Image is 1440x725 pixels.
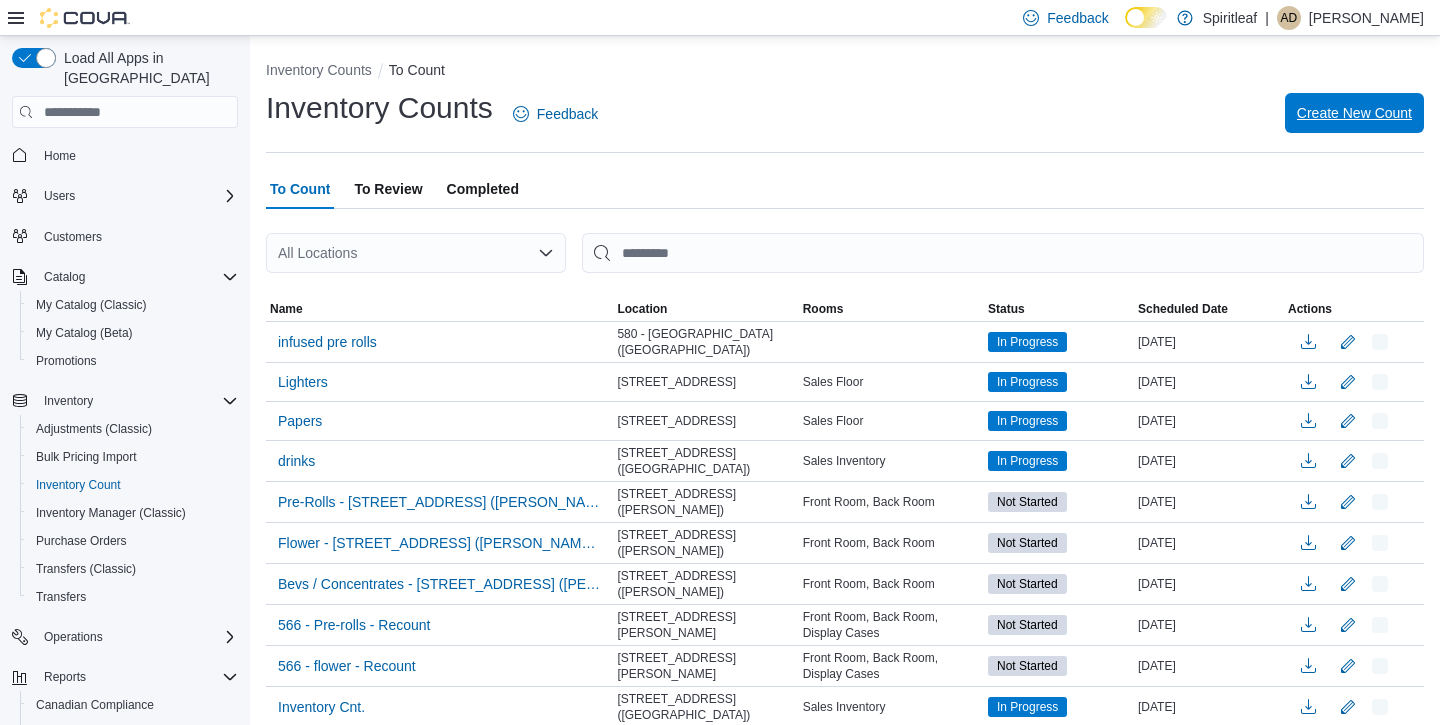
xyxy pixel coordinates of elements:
span: [STREET_ADDRESS] [617,374,736,390]
span: [STREET_ADDRESS] ([PERSON_NAME]) [617,486,794,518]
span: infused pre rolls [278,332,377,352]
button: Flower - [STREET_ADDRESS] ([PERSON_NAME]) - Recount [270,528,609,558]
span: Feedback [1047,8,1108,28]
div: Front Room, Back Room [799,572,984,596]
span: Not Started [997,657,1058,675]
span: In Progress [988,372,1067,392]
img: Cova [40,8,130,28]
button: Edit count details [1336,569,1360,599]
a: Inventory Manager (Classic) [28,501,194,525]
span: My Catalog (Classic) [36,297,147,313]
button: Operations [4,623,246,651]
a: My Catalog (Beta) [28,321,141,345]
span: Transfers (Classic) [28,557,238,581]
span: drinks [278,451,315,471]
span: Customers [36,224,238,249]
span: Purchase Orders [28,529,238,553]
button: Transfers (Classic) [20,555,246,583]
span: Not Started [988,574,1067,594]
button: Name [266,297,613,321]
h1: Inventory Counts [266,88,493,128]
button: drinks [270,446,323,476]
span: [STREET_ADDRESS] [617,413,736,429]
a: Inventory Count [28,473,129,497]
a: Home [36,144,84,168]
span: My Catalog (Beta) [36,325,133,341]
button: Papers [270,406,330,436]
span: In Progress [997,333,1058,351]
span: Inventory Cnt. [278,697,365,717]
span: Users [36,184,238,208]
button: Inventory Manager (Classic) [20,499,246,527]
span: Catalog [44,269,85,285]
span: To Review [354,169,422,209]
span: Not Started [988,656,1067,676]
span: Home [44,148,76,164]
div: [DATE] [1134,490,1284,514]
div: Sales Inventory [799,449,984,473]
a: Customers [36,225,110,249]
div: [DATE] [1134,409,1284,433]
button: Operations [36,625,111,649]
span: Not Started [997,493,1058,511]
span: Flower - [STREET_ADDRESS] ([PERSON_NAME]) - Recount [278,533,601,553]
span: My Catalog (Classic) [28,293,238,317]
button: infused pre rolls [270,327,385,357]
div: [DATE] [1134,531,1284,555]
button: Edit count details [1336,406,1360,436]
button: Edit count details [1336,367,1360,397]
button: Purchase Orders [20,527,246,555]
span: Inventory [36,389,238,413]
button: Delete [1368,695,1392,719]
button: Delete [1368,572,1392,596]
span: Transfers (Classic) [36,561,136,577]
div: Sales Floor [799,370,984,394]
button: Catalog [4,263,246,291]
button: Users [4,182,246,210]
span: Bulk Pricing Import [36,449,137,465]
span: Name [270,301,303,317]
button: Edit count details [1336,610,1360,640]
button: Promotions [20,347,246,375]
button: Inventory [4,387,246,415]
button: Edit count details [1336,528,1360,558]
button: Delete [1368,370,1392,394]
button: 566 - flower - Recount [270,651,424,681]
span: Operations [44,629,103,645]
a: Transfers (Classic) [28,557,144,581]
span: Rooms [803,301,844,317]
span: Operations [36,625,238,649]
span: Create New Count [1297,103,1412,123]
span: Catalog [36,265,238,289]
div: Front Room, Back Room [799,531,984,555]
span: 566 - Pre-rolls - Recount [278,615,431,635]
button: Users [36,184,83,208]
span: Completed [447,169,519,209]
button: Transfers [20,583,246,611]
nav: An example of EuiBreadcrumbs [266,60,1424,84]
a: Purchase Orders [28,529,135,553]
button: Inventory Count [20,471,246,499]
span: Not Started [997,575,1058,593]
button: Create New Count [1285,93,1424,133]
button: Edit count details [1336,692,1360,722]
span: Inventory Manager (Classic) [28,501,238,525]
div: [DATE] [1134,330,1284,354]
a: Canadian Compliance [28,693,162,717]
button: Delete [1368,449,1392,473]
button: My Catalog (Classic) [20,291,246,319]
span: 566 - flower - Recount [278,656,416,676]
span: Feedback [537,104,598,124]
span: Lighters [278,372,328,392]
button: Delete [1368,330,1392,354]
span: Reports [36,665,238,689]
span: AD [1281,6,1298,30]
span: Not Started [988,533,1067,553]
button: Scheduled Date [1134,297,1284,321]
span: Adjustments (Classic) [28,417,238,441]
button: Delete [1368,613,1392,637]
span: In Progress [997,373,1058,391]
input: This is a search bar. After typing your query, hit enter to filter the results lower in the page. [582,233,1424,273]
button: Open list of options [538,245,554,261]
a: My Catalog (Classic) [28,293,155,317]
